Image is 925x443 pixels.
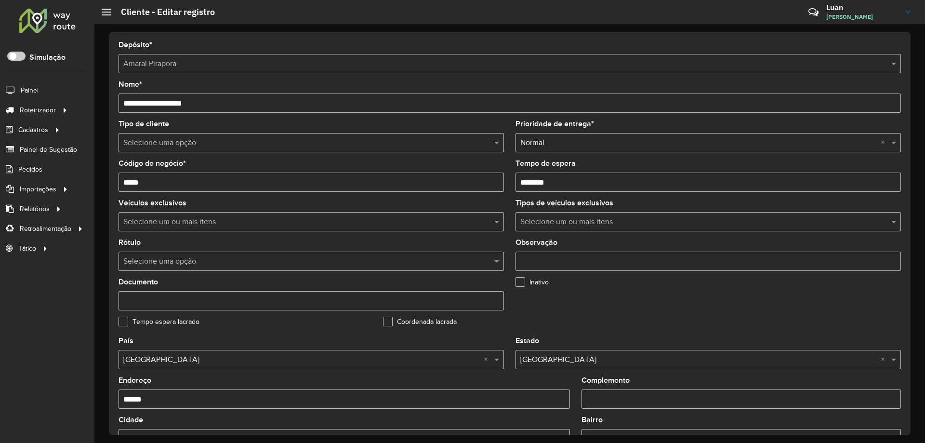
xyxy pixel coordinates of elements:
label: Código de negócio [119,158,186,169]
label: Bairro [581,414,603,426]
label: Estado [515,335,539,347]
h2: Cliente - Editar registro [111,7,215,17]
label: Rótulo [119,237,141,248]
label: Prioridade de entrega [515,118,594,130]
h3: Luan [826,3,899,12]
label: Tempo de espera [515,158,576,169]
label: Inativo [515,277,549,287]
span: Clear all [881,354,889,365]
label: Tempo espera lacrado [119,317,199,327]
span: Cadastros [18,125,48,135]
label: Nome [119,79,142,90]
span: [PERSON_NAME] [826,13,899,21]
span: Tático [18,243,36,254]
label: Documento [119,276,158,288]
a: Contato Rápido [803,2,824,23]
label: Simulação [29,52,66,63]
span: Roteirizador [20,105,56,115]
span: Retroalimentação [20,224,71,234]
label: Depósito [119,39,152,51]
label: Observação [515,237,557,248]
label: Veículos exclusivos [119,197,186,209]
label: País [119,335,133,347]
label: Endereço [119,375,151,386]
label: Cidade [119,414,143,426]
span: Painel [21,85,39,95]
span: Clear all [484,354,492,365]
span: Pedidos [18,164,42,175]
span: Importações [20,184,56,194]
span: Relatórios [20,204,50,214]
label: Coordenada lacrada [383,317,457,327]
span: Painel de Sugestão [20,145,77,155]
label: Complemento [581,375,630,386]
label: Tipos de veículos exclusivos [515,197,613,209]
label: Tipo de cliente [119,118,169,130]
span: Clear all [881,137,889,148]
